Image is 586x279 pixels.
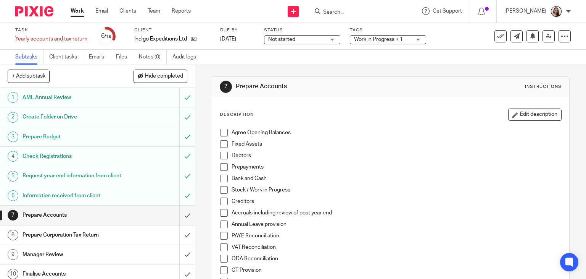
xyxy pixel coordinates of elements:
a: Client tasks [49,50,83,65]
label: Client [134,27,211,33]
h1: Prepare Corporation Tax Return [23,229,122,241]
div: 8 [8,230,18,240]
p: Stock / Work in Progress [232,186,562,194]
h1: Create Folder on Drive [23,111,122,123]
label: Status [264,27,340,33]
button: Hide completed [134,70,187,83]
div: Yearly accounts and tax return [15,35,87,43]
a: Notes (0) [139,50,167,65]
div: 7 [8,210,18,221]
p: Debtors [232,152,562,159]
p: Indigo Expeditions Ltd [134,35,187,43]
span: Get Support [433,8,462,14]
p: Agree Opening Balances [232,129,562,136]
p: Description [220,112,254,118]
label: Tags [350,27,426,33]
div: 7 [220,81,232,93]
h1: Prepare Budget [23,131,122,143]
a: Subtasks [15,50,43,65]
p: PAYE Reconciliation [232,232,562,240]
h1: Information received from client [23,190,122,201]
a: Audit logs [172,50,202,65]
a: Clients [119,7,136,15]
p: Prepayments [232,163,562,171]
label: Task [15,27,87,33]
p: Fixed Assets [232,140,562,148]
p: [PERSON_NAME] [504,7,546,15]
a: Email [95,7,108,15]
p: Bank and Cash [232,175,562,182]
div: 1 [8,92,18,103]
img: Profile.png [550,5,562,18]
label: Due by [220,27,254,33]
p: Accruals including review of post year end [232,209,562,217]
div: Instructions [525,84,562,90]
p: VAT Reconciliation [232,243,562,251]
button: + Add subtask [8,70,50,83]
a: Emails [89,50,110,65]
div: 9 [8,249,18,260]
a: Reports [172,7,191,15]
div: 2 [8,112,18,123]
p: CT Provision [232,266,562,274]
p: Annual Leave provision [232,221,562,228]
span: [DATE] [220,36,236,42]
h1: Prepare Accounts [23,209,122,221]
input: Search [322,9,391,16]
a: Team [148,7,160,15]
span: Hide completed [145,73,183,79]
h1: Prepare Accounts [236,83,407,91]
img: Pixie [15,6,53,16]
div: 6 [8,190,18,201]
h1: Check Registrations [23,151,122,162]
button: Edit description [508,109,562,121]
h1: Manager Review [23,249,122,260]
span: Work in Progress + 1 [354,37,403,42]
p: ODA Reconciliation [232,255,562,263]
p: Creditors [232,198,562,205]
span: Not started [268,37,295,42]
div: 4 [8,151,18,162]
h1: Request year end information from client [23,170,122,182]
div: 5 [8,171,18,182]
a: Work [71,7,84,15]
div: 6 [101,32,111,41]
small: /19 [105,34,111,39]
h1: AML Annual Review [23,92,122,103]
a: Files [116,50,133,65]
div: 3 [8,131,18,142]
